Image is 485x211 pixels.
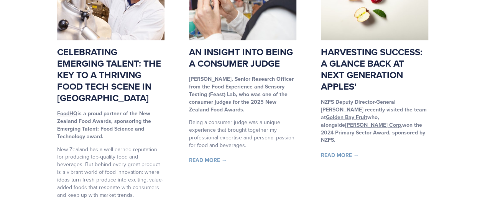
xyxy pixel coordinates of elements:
[57,110,77,117] a: FoodHQ
[321,121,427,144] strong: won the 2024 Primary Sector Award, sponsored by NZFS.
[321,98,428,121] strong: NZFS Deputy Director-General [PERSON_NAME] recently visited the team at
[189,156,227,164] a: Read More →
[57,45,161,105] a: Celebrating Emerging Talent: The Key to a thriving food tech scene in [GEOGRAPHIC_DATA]
[57,146,164,199] p: New Zealand has a well-earned reputation for producing top-quality food and beverages. But behind...
[321,151,359,159] a: Read More →
[189,45,293,70] a: An insight into being a consumer judge
[321,45,423,93] a: Harvesting success: A glance back at Next Generation Apples’
[57,110,153,140] strong: is a proud partner of the New Zealand Food Awards, sponsoring the Emerging Talent: Food Science a...
[189,119,296,149] p: Being a consumer judge was a unique experience that brought together my professional expertise an...
[345,121,401,129] a: [PERSON_NAME] Corp
[189,75,295,113] strong: [PERSON_NAME], Senior Research Officer from the Food Experience and Sensory Testing (Feast) Lab, ...
[401,121,402,129] u: ,
[321,113,381,129] strong: who, alongside
[326,113,367,121] a: Golden Bay Fruit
